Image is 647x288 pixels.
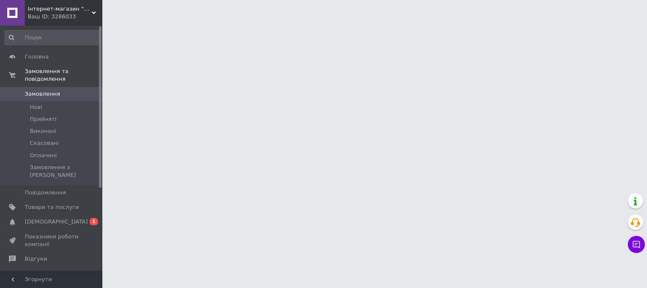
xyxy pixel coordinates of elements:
[28,13,102,21] div: Ваш ID: 3286033
[90,218,98,225] span: 1
[30,103,42,111] span: Нові
[25,68,102,83] span: Замовлення та повідомлення
[628,236,645,253] button: Чат з покупцем
[25,218,88,226] span: [DEMOGRAPHIC_DATA]
[30,127,56,135] span: Виконані
[25,270,48,277] span: Покупці
[25,90,60,98] span: Замовлення
[30,152,57,159] span: Оплачені
[30,115,56,123] span: Прийняті
[25,189,66,197] span: Повідомлення
[28,5,92,13] span: Інтернет-магазин "Vegvisir"
[25,255,47,263] span: Відгуки
[25,203,79,211] span: Товари та послуги
[4,30,101,45] input: Пошук
[25,233,79,248] span: Показники роботи компанії
[25,53,49,61] span: Головна
[30,164,100,179] span: Замовлення з [PERSON_NAME]
[30,139,59,147] span: Скасовані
